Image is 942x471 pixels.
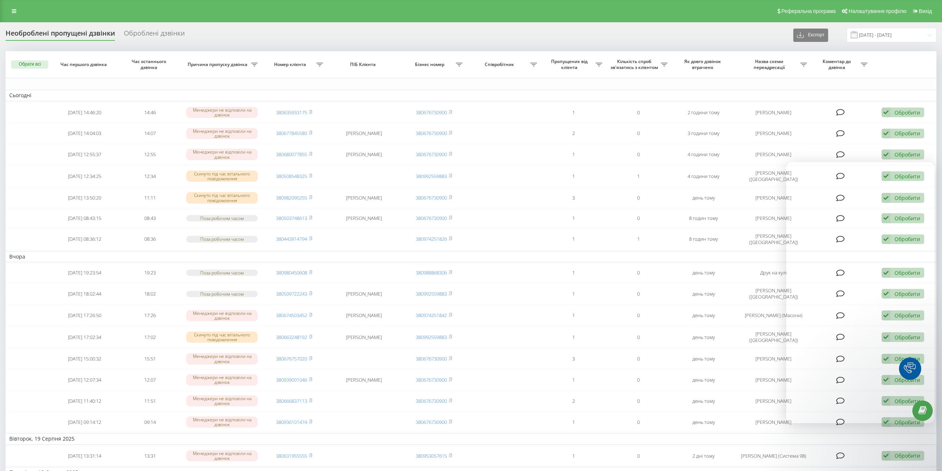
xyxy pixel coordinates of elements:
[276,235,307,242] a: 380443914794
[736,209,811,227] td: [PERSON_NAME]
[671,145,737,164] td: 4 години тому
[814,59,861,70] span: Коментар до дзвінка
[276,290,307,297] a: 380509722243
[416,109,447,116] a: 380676730900
[895,109,920,116] div: Обробити
[541,283,606,304] td: 1
[678,59,729,70] span: Як довго дзвінок втрачено
[117,264,182,282] td: 19:23
[541,327,606,348] td: 1
[52,103,118,122] td: [DATE] 14:46:20
[416,334,447,340] a: 380992559883
[416,130,447,136] a: 380676730900
[541,188,606,208] td: 3
[671,264,737,282] td: день тому
[416,355,447,362] a: 380676730900
[793,29,828,42] button: Експорт
[52,264,118,282] td: [DATE] 19:23:54
[895,452,920,459] div: Обробити
[52,188,118,208] td: [DATE] 13:50:20
[186,332,258,343] div: Скинуто під час вітального повідомлення
[52,283,118,304] td: [DATE] 18:02:44
[117,123,182,143] td: 14:07
[541,306,606,325] td: 1
[276,194,307,201] a: 380982090255
[541,391,606,411] td: 2
[6,90,936,101] td: Сьогодні
[917,429,935,447] iframe: Intercom live chat
[117,327,182,348] td: 17:02
[416,312,447,319] a: 380974251842
[52,123,118,143] td: [DATE] 14:04:03
[736,370,811,390] td: [PERSON_NAME]
[186,416,258,428] div: Менеджери не відповіли на дзвінок
[671,327,737,348] td: день тому
[186,171,258,182] div: Скинуто під час вітального повідомлення
[327,306,401,325] td: [PERSON_NAME]
[606,391,671,411] td: 0
[606,446,671,466] td: 0
[541,264,606,282] td: 1
[117,145,182,164] td: 12:55
[606,145,671,164] td: 0
[276,130,307,136] a: 380677845580
[117,446,182,466] td: 13:31
[416,235,447,242] a: 380974251826
[671,166,737,187] td: 4 години тому
[124,29,185,41] div: Оброблені дзвінки
[186,353,258,364] div: Менеджери не відповіли на дзвінок
[327,123,401,143] td: [PERSON_NAME]
[186,215,258,221] div: Поза робочим часом
[606,349,671,369] td: 0
[52,349,118,369] td: [DATE] 15:00:32
[781,8,836,14] span: Реферальна програма
[541,209,606,227] td: 1
[52,327,118,348] td: [DATE] 17:02:34
[52,446,118,466] td: [DATE] 13:31:14
[736,306,811,325] td: [PERSON_NAME] (Масони)
[606,209,671,227] td: 0
[265,62,316,67] span: Номер клієнта
[736,264,811,282] td: Друк на кулі
[124,59,176,70] span: Час останнього дзвінка
[895,151,920,158] div: Обробити
[606,370,671,390] td: 0
[117,306,182,325] td: 17:26
[186,374,258,385] div: Менеджери не відповіли на дзвінок
[327,145,401,164] td: [PERSON_NAME]
[606,166,671,187] td: 1
[606,283,671,304] td: 0
[736,166,811,187] td: [PERSON_NAME] ([GEOGRAPHIC_DATA])
[671,412,737,432] td: день тому
[327,327,401,348] td: [PERSON_NAME]
[405,62,456,67] span: Бізнес номер
[416,173,447,179] a: 380992559883
[541,349,606,369] td: 3
[671,283,737,304] td: день тому
[276,334,307,340] a: 380663248192
[186,450,258,461] div: Менеджери не відповіли на дзвінок
[606,229,671,250] td: 1
[671,123,737,143] td: 3 години тому
[541,123,606,143] td: 2
[416,151,447,158] a: 380676730900
[186,270,258,276] div: Поза робочим часом
[544,59,596,70] span: Пропущених від клієнта
[186,149,258,160] div: Менеджери не відповіли на дзвінок
[186,62,251,67] span: Причина пропуску дзвінка
[186,192,258,203] div: Скинуто під час вітального повідомлення
[541,446,606,466] td: 1
[895,130,920,137] div: Обробити
[541,166,606,187] td: 1
[6,251,936,262] td: Вчора
[276,215,307,221] a: 380503748613
[736,229,811,250] td: [PERSON_NAME] ([GEOGRAPHIC_DATA])
[117,103,182,122] td: 14:46
[736,391,811,411] td: [PERSON_NAME]
[276,173,307,179] a: 380508548325
[52,229,118,250] td: [DATE] 08:36:12
[327,370,401,390] td: [PERSON_NAME]
[671,103,737,122] td: 2 години тому
[736,103,811,122] td: [PERSON_NAME]
[606,103,671,122] td: 0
